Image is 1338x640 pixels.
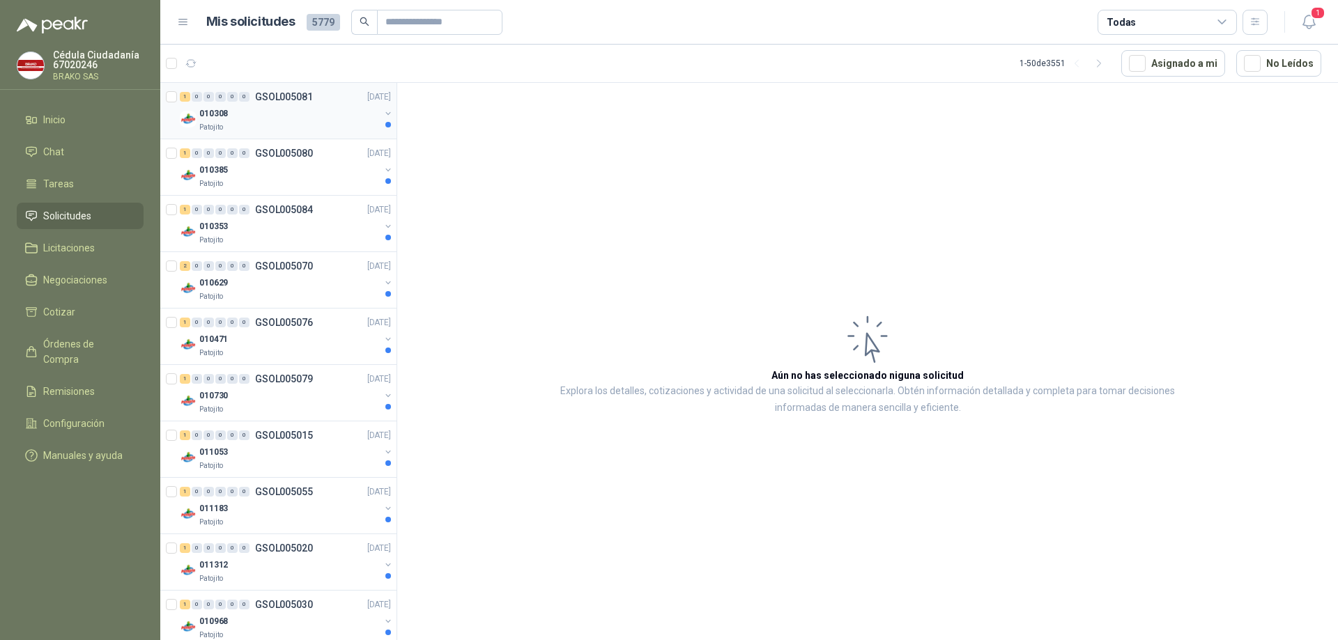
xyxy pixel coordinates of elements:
[180,600,190,609] div: 1
[307,14,340,31] span: 5779
[17,17,88,33] img: Logo peakr
[192,430,202,440] div: 0
[367,485,391,499] p: [DATE]
[239,487,249,497] div: 0
[255,430,313,440] p: GSOL005015
[367,429,391,442] p: [DATE]
[215,430,226,440] div: 0
[180,92,190,102] div: 1
[199,389,228,403] p: 010730
[43,112,66,127] span: Inicio
[203,92,214,102] div: 0
[180,280,197,297] img: Company Logo
[199,446,228,459] p: 011053
[192,148,202,158] div: 0
[17,299,144,325] a: Cotizar
[537,383,1199,416] p: Explora los detalles, cotizaciones y actividad de una solicitud al seleccionarla. Obtén informaci...
[180,427,394,471] a: 1 0 0 0 0 0 GSOL005015[DATE] Company Logo011053Patojito
[203,261,214,271] div: 0
[43,448,123,463] span: Manuales y ayuda
[192,487,202,497] div: 0
[227,148,238,158] div: 0
[192,92,202,102] div: 0
[199,348,223,359] p: Patojito
[17,235,144,261] a: Licitaciones
[239,600,249,609] div: 0
[239,318,249,327] div: 0
[255,543,313,553] p: GSOL005020
[239,148,249,158] div: 0
[180,261,190,271] div: 2
[203,374,214,384] div: 0
[367,147,391,160] p: [DATE]
[17,331,144,373] a: Órdenes de Compra
[43,416,105,431] span: Configuración
[43,176,74,192] span: Tareas
[360,17,369,26] span: search
[771,368,964,383] h3: Aún no has seleccionado niguna solicitud
[180,618,197,635] img: Company Logo
[17,107,144,133] a: Inicio
[43,272,107,288] span: Negociaciones
[199,333,228,346] p: 010471
[53,72,144,81] p: BRAKO SAS
[192,205,202,214] div: 0
[180,224,197,240] img: Company Logo
[255,600,313,609] p: GSOL005030
[43,304,75,320] span: Cotizar
[215,374,226,384] div: 0
[239,374,249,384] div: 0
[215,318,226,327] div: 0
[17,410,144,437] a: Configuración
[192,374,202,384] div: 0
[192,543,202,553] div: 0
[180,374,190,384] div: 1
[180,483,394,528] a: 1 0 0 0 0 0 GSOL005055[DATE] Company Logo011183Patojito
[17,442,144,469] a: Manuales y ayuda
[367,91,391,104] p: [DATE]
[180,148,190,158] div: 1
[199,502,228,515] p: 011183
[180,393,197,409] img: Company Logo
[199,164,228,177] p: 010385
[227,374,238,384] div: 0
[1296,10,1321,35] button: 1
[215,487,226,497] div: 0
[180,88,394,133] a: 1 0 0 0 0 0 GSOL005081[DATE] Company Logo010308Patojito
[17,139,144,165] a: Chat
[199,573,223,584] p: Patojito
[17,52,44,79] img: Company Logo
[367,316,391,329] p: [DATE]
[1020,52,1110,75] div: 1 - 50 de 3551
[367,203,391,217] p: [DATE]
[215,543,226,553] div: 0
[1236,50,1321,77] button: No Leídos
[180,506,197,522] img: Company Logo
[203,487,214,497] div: 0
[17,203,144,229] a: Solicitudes
[180,314,394,359] a: 1 0 0 0 0 0 GSOL005076[DATE] Company Logo010471Patojito
[203,600,214,609] div: 0
[1310,6,1325,19] span: 1
[367,542,391,555] p: [DATE]
[206,12,295,32] h1: Mis solicitudes
[255,92,313,102] p: GSOL005081
[215,261,226,271] div: 0
[43,144,64,159] span: Chat
[215,92,226,102] div: 0
[17,267,144,293] a: Negociaciones
[180,487,190,497] div: 1
[203,430,214,440] div: 0
[215,148,226,158] div: 0
[192,261,202,271] div: 0
[239,543,249,553] div: 0
[255,205,313,214] p: GSOL005084
[180,318,190,327] div: 1
[192,318,202,327] div: 0
[203,318,214,327] div: 0
[180,543,190,553] div: 1
[203,148,214,158] div: 0
[43,240,95,256] span: Licitaciones
[239,430,249,440] div: 0
[367,260,391,273] p: [DATE]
